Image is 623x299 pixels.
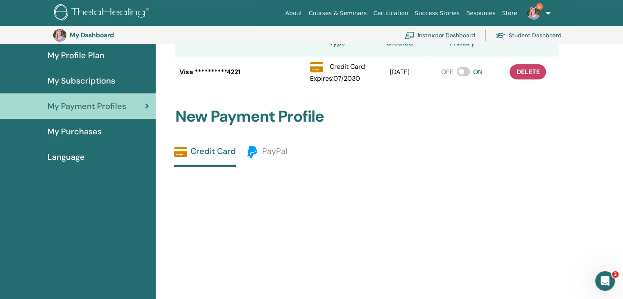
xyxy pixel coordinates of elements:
[48,151,85,163] span: Language
[170,107,564,126] h2: New Payment Profile
[473,68,483,76] span: ON
[496,32,505,39] img: graduation-cap.svg
[441,68,453,76] span: OFF
[174,145,236,167] a: Credit Card
[54,4,152,23] img: logo.png
[48,100,126,112] span: My Payment Profiles
[262,146,287,156] span: PayPal
[527,7,540,20] img: default.png
[70,31,152,39] h3: My Dashboard
[499,6,521,21] a: Store
[536,3,543,10] span: 2
[48,75,115,87] span: My Subscriptions
[412,6,463,21] a: Success Stories
[370,6,411,21] a: Certification
[48,49,104,61] span: My Profile Plan
[306,6,370,21] a: Courses & Seminars
[282,6,305,21] a: About
[310,61,323,74] img: credit-card-solid.svg
[612,271,618,278] span: 2
[246,145,259,159] img: paypal.svg
[48,125,102,138] span: My Purchases
[463,6,499,21] a: Resources
[310,74,365,84] p: Expires : 07 / 2030
[516,68,539,76] span: delete
[405,26,475,44] a: Instructor Dashboard
[595,271,615,291] iframe: Intercom live chat
[496,26,562,44] a: Student Dashboard
[53,29,66,42] img: default.png
[330,62,365,71] span: Credit Card
[174,145,187,159] img: credit-card-solid.svg
[379,67,421,77] div: [DATE]
[510,64,546,79] button: delete
[405,32,415,39] img: chalkboard-teacher.svg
